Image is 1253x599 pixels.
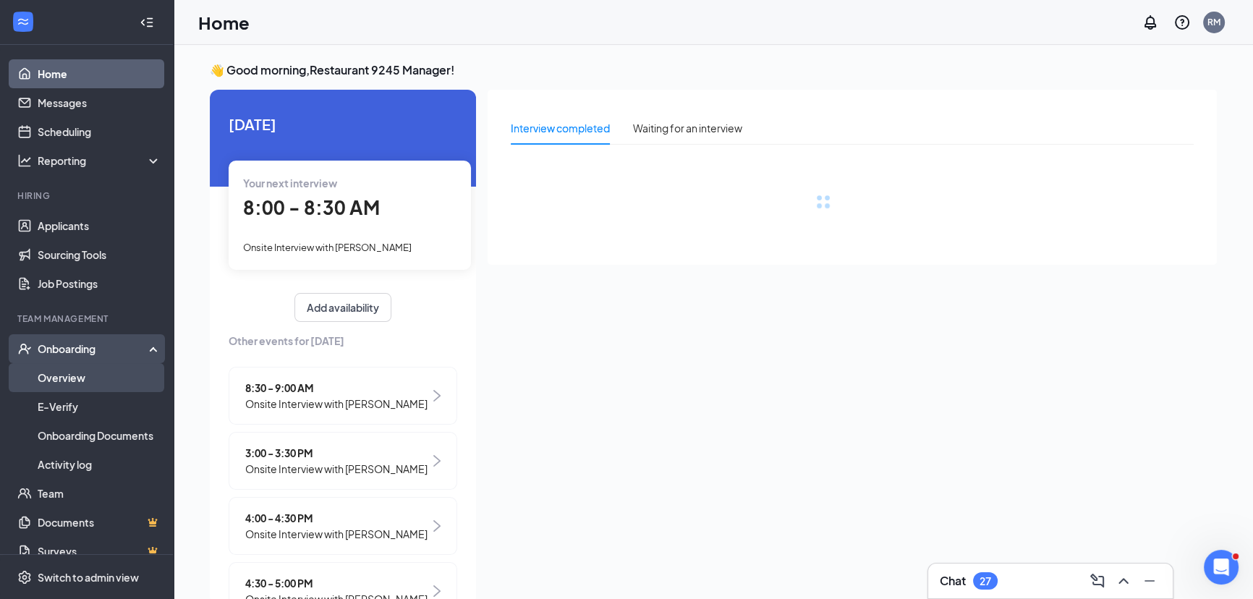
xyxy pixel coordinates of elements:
svg: Minimize [1141,572,1158,590]
div: Waiting for an interview [633,120,742,136]
button: ComposeMessage [1086,569,1109,592]
a: Messages [38,88,161,117]
svg: Collapse [140,15,154,30]
svg: Analysis [17,153,32,168]
svg: QuestionInfo [1173,14,1191,31]
div: RM [1207,16,1220,28]
span: Onsite Interview with [PERSON_NAME] [243,242,412,253]
span: Other events for [DATE] [229,333,457,349]
div: Onboarding [38,341,149,356]
div: Reporting [38,153,162,168]
a: Team [38,479,161,508]
a: Activity log [38,450,161,479]
h3: Chat [940,573,966,589]
div: Hiring [17,190,158,202]
div: Interview completed [511,120,610,136]
a: Overview [38,363,161,392]
span: Onsite Interview with [PERSON_NAME] [245,526,428,542]
span: 8:30 - 9:00 AM [245,380,428,396]
a: Onboarding Documents [38,421,161,450]
span: 4:00 - 4:30 PM [245,510,428,526]
a: DocumentsCrown [38,508,161,537]
div: 27 [980,575,991,587]
svg: ComposeMessage [1089,572,1106,590]
a: Applicants [38,211,161,240]
h3: 👋 Good morning, Restaurant 9245 Manager ! [210,62,1217,78]
a: SurveysCrown [38,537,161,566]
div: Switch to admin view [38,570,139,585]
span: Your next interview [243,177,337,190]
button: Minimize [1138,569,1161,592]
span: 3:00 - 3:30 PM [245,445,428,461]
h1: Home [198,10,250,35]
svg: ChevronUp [1115,572,1132,590]
a: E-Verify [38,392,161,421]
span: [DATE] [229,113,457,135]
button: Add availability [294,293,391,322]
svg: Notifications [1142,14,1159,31]
a: Job Postings [38,269,161,298]
span: 8:00 - 8:30 AM [243,195,380,219]
a: Sourcing Tools [38,240,161,269]
a: Home [38,59,161,88]
a: Scheduling [38,117,161,146]
svg: WorkstreamLogo [16,14,30,29]
span: 4:30 - 5:00 PM [245,575,428,591]
span: Onsite Interview with [PERSON_NAME] [245,396,428,412]
svg: Settings [17,570,32,585]
button: ChevronUp [1112,569,1135,592]
iframe: Intercom live chat [1204,550,1239,585]
div: Team Management [17,313,158,325]
svg: UserCheck [17,341,32,356]
span: Onsite Interview with [PERSON_NAME] [245,461,428,477]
